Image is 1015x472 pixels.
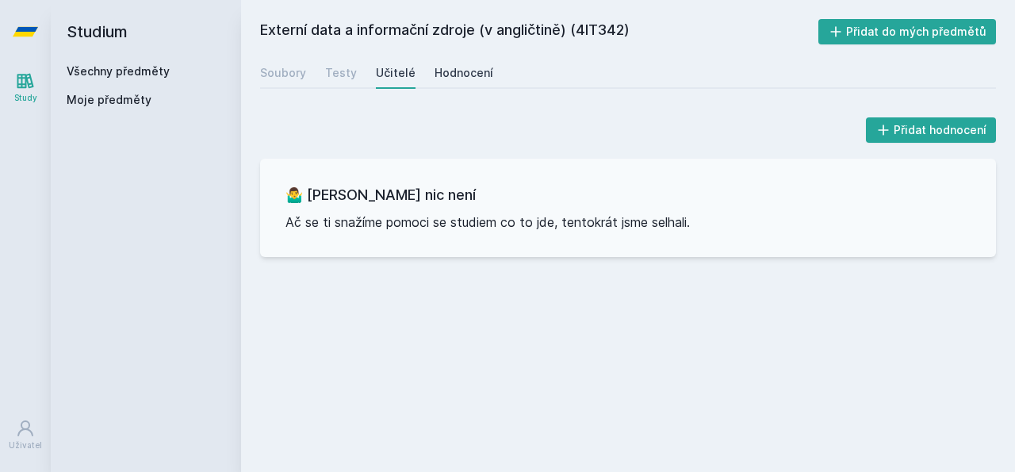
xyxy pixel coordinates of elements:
a: Study [3,63,48,112]
button: Přidat do mých předmětů [818,19,997,44]
span: Moje předměty [67,92,151,108]
button: Přidat hodnocení [866,117,997,143]
div: Study [14,92,37,104]
div: Soubory [260,65,306,81]
a: Hodnocení [435,57,493,89]
p: Ač se ti snažíme pomoci se studiem co to jde, tentokrát jsme selhali. [285,213,971,232]
div: Hodnocení [435,65,493,81]
h3: 🤷‍♂️ [PERSON_NAME] nic není [285,184,971,206]
a: Soubory [260,57,306,89]
div: Uživatel [9,439,42,451]
h2: Externí data a informační zdroje (v angličtině) (4IT342) [260,19,818,44]
a: Uživatel [3,411,48,459]
a: Učitelé [376,57,416,89]
a: Všechny předměty [67,64,170,78]
div: Učitelé [376,65,416,81]
div: Testy [325,65,357,81]
a: Testy [325,57,357,89]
